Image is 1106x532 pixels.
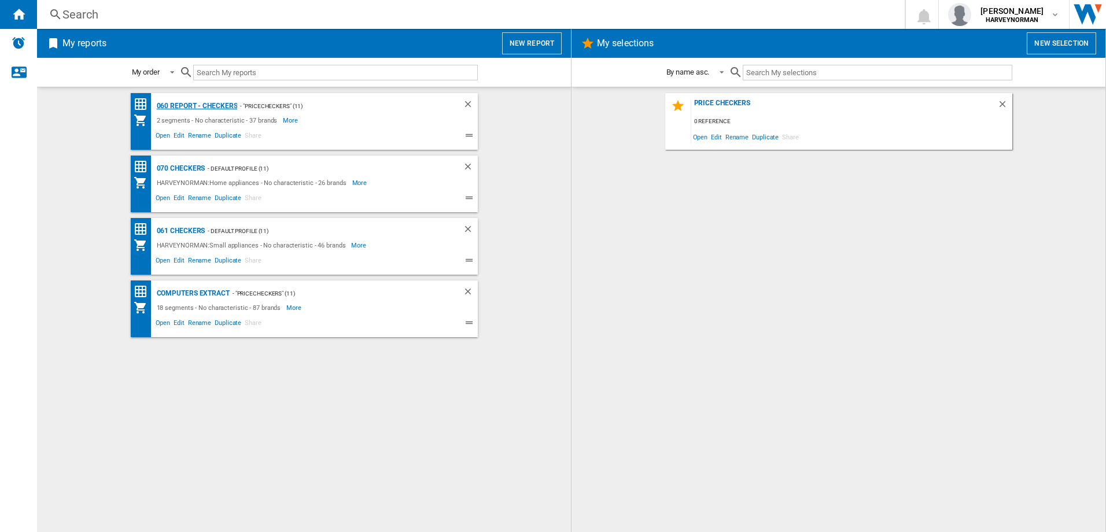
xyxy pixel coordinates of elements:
[172,317,186,331] span: Edit
[60,32,109,54] h2: My reports
[134,238,154,252] div: My Assortment
[691,129,710,145] span: Open
[243,130,263,144] span: Share
[205,161,439,176] div: - Default profile (11)
[134,97,154,112] div: Price Matrix
[186,130,213,144] span: Rename
[463,161,478,176] div: Delete
[283,113,300,127] span: More
[1027,32,1096,54] button: New selection
[154,255,172,269] span: Open
[62,6,875,23] div: Search
[205,224,439,238] div: - Default profile (11)
[709,129,724,145] span: Edit
[213,130,243,144] span: Duplicate
[213,317,243,331] span: Duplicate
[172,130,186,144] span: Edit
[132,68,160,76] div: My order
[154,176,352,190] div: HARVEYNORMAN:Home appliances - No characteristic - 26 brands
[213,255,243,269] span: Duplicate
[134,285,154,299] div: Price Matrix
[750,129,780,145] span: Duplicate
[134,113,154,127] div: My Assortment
[243,255,263,269] span: Share
[186,317,213,331] span: Rename
[980,5,1044,17] span: [PERSON_NAME]
[172,193,186,206] span: Edit
[286,301,303,315] span: More
[172,255,186,269] span: Edit
[154,224,205,238] div: 061 Checkers
[154,99,238,113] div: 060 report - Checkers
[463,286,478,301] div: Delete
[243,193,263,206] span: Share
[186,193,213,206] span: Rename
[154,113,283,127] div: 2 segments - No characteristic - 37 brands
[997,99,1012,114] div: Delete
[691,114,1012,129] div: 0 reference
[154,161,205,176] div: 070 Checkers
[154,317,172,331] span: Open
[463,99,478,113] div: Delete
[352,176,369,190] span: More
[948,3,971,26] img: profile.jpg
[724,129,750,145] span: Rename
[213,193,243,206] span: Duplicate
[502,32,562,54] button: New report
[691,99,997,114] div: Price Checkers
[595,32,656,54] h2: My selections
[134,176,154,190] div: My Assortment
[154,301,287,315] div: 18 segments - No characteristic - 87 brands
[463,224,478,238] div: Delete
[154,130,172,144] span: Open
[134,160,154,174] div: Price Matrix
[666,68,710,76] div: By name asc.
[237,99,439,113] div: - "PriceCheckers" (11)
[134,222,154,237] div: Price Matrix
[743,65,1012,80] input: Search My selections
[986,16,1039,24] b: HARVEYNORMAN
[780,129,801,145] span: Share
[243,317,263,331] span: Share
[154,193,172,206] span: Open
[351,238,368,252] span: More
[154,238,352,252] div: HARVEYNORMAN:Small appliances - No characteristic - 46 brands
[193,65,478,80] input: Search My reports
[154,286,230,301] div: Computers extract
[134,301,154,315] div: My Assortment
[186,255,213,269] span: Rename
[230,286,440,301] div: - "PriceCheckers" (11)
[12,36,25,50] img: alerts-logo.svg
